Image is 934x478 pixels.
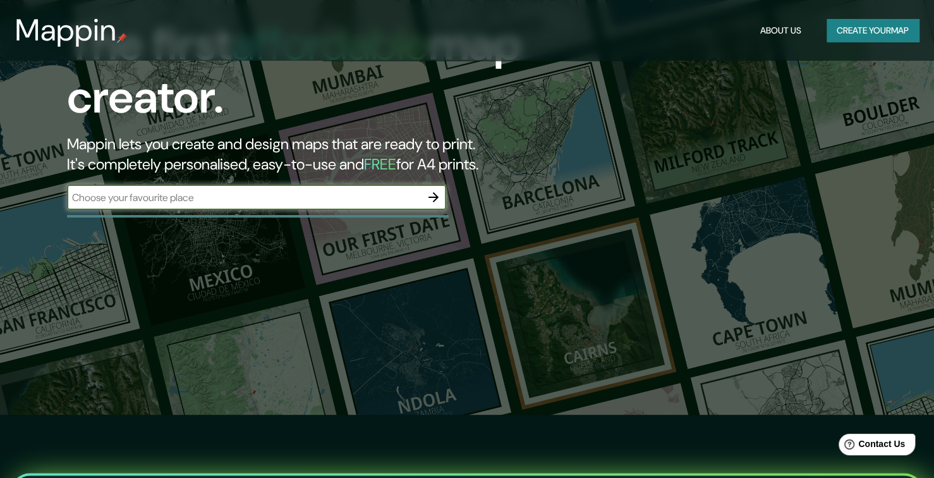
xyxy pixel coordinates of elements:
img: mappin-pin [117,33,127,43]
h2: Mappin lets you create and design maps that are ready to print. It's completely personalised, eas... [67,134,534,175]
iframe: Help widget launcher [822,429,920,464]
button: About Us [755,19,806,42]
h1: The first map creator. [67,18,534,134]
input: Choose your favourite place [67,190,421,205]
h3: Mappin [15,13,117,48]
h5: FREE [364,154,396,174]
button: Create yourmap [827,19,919,42]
